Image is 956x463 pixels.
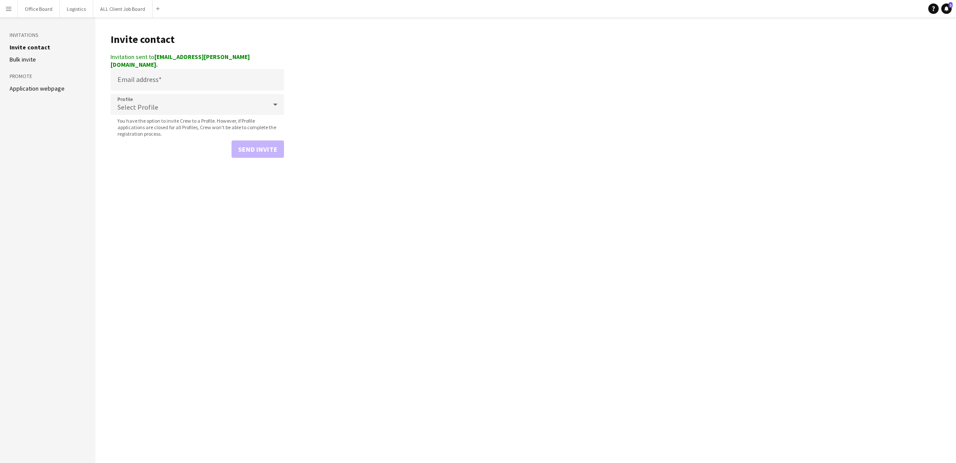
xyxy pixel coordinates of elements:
strong: [EMAIL_ADDRESS][PERSON_NAME][DOMAIN_NAME]. [111,53,250,68]
a: 1 [941,3,952,14]
span: You have the option to invite Crew to a Profile. However, if Profile applications are closed for ... [111,117,284,137]
a: Application webpage [10,85,65,92]
h3: Invitations [10,31,86,39]
a: Bulk invite [10,55,36,63]
button: ALL Client Job Board [93,0,153,17]
span: 1 [949,2,953,8]
h3: Promote [10,72,86,80]
h1: Invite contact [111,33,284,46]
button: Logistics [60,0,93,17]
button: Office Board [18,0,60,17]
a: Invite contact [10,43,50,51]
span: Select Profile [117,103,158,111]
div: Invitation sent to [111,53,284,68]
